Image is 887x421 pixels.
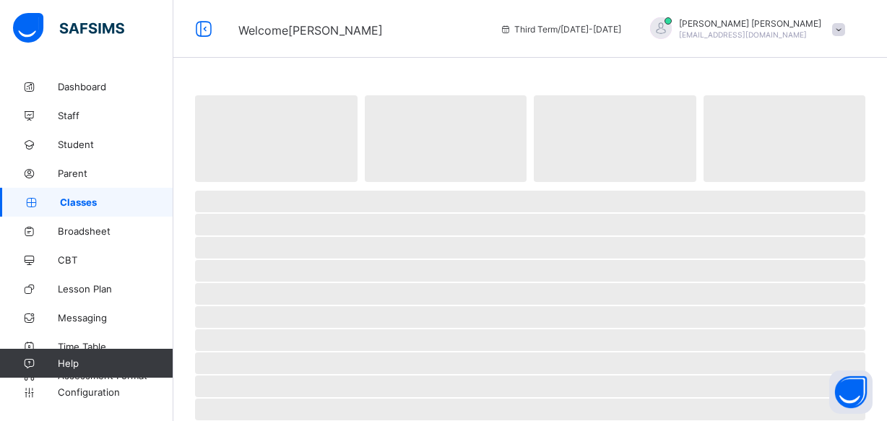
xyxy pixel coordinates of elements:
span: ‌ [195,237,865,259]
img: safsims [13,13,124,43]
span: Dashboard [58,81,173,92]
span: Classes [60,196,173,208]
span: ‌ [195,399,865,420]
span: Time Table [58,341,173,352]
span: ‌ [195,191,865,212]
span: Configuration [58,386,173,398]
span: Lesson Plan [58,283,173,295]
span: ‌ [195,352,865,374]
span: [EMAIL_ADDRESS][DOMAIN_NAME] [679,30,807,39]
button: Open asap [829,370,873,414]
span: Broadsheet [58,225,173,237]
span: Welcome [PERSON_NAME] [238,23,383,38]
span: ‌ [195,260,865,282]
span: Student [58,139,173,150]
span: ‌ [195,95,358,182]
span: ‌ [534,95,696,182]
span: ‌ [195,283,865,305]
span: Staff [58,110,173,121]
span: [PERSON_NAME] [PERSON_NAME] [679,18,821,29]
span: ‌ [195,306,865,328]
span: ‌ [195,329,865,351]
span: CBT [58,254,173,266]
span: Parent [58,168,173,179]
span: ‌ [195,214,865,235]
span: session/term information [500,24,621,35]
span: Help [58,357,173,369]
span: ‌ [195,376,865,397]
div: FrancisVICTOR [636,17,852,41]
span: Messaging [58,312,173,324]
span: ‌ [365,95,527,182]
span: ‌ [704,95,866,182]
